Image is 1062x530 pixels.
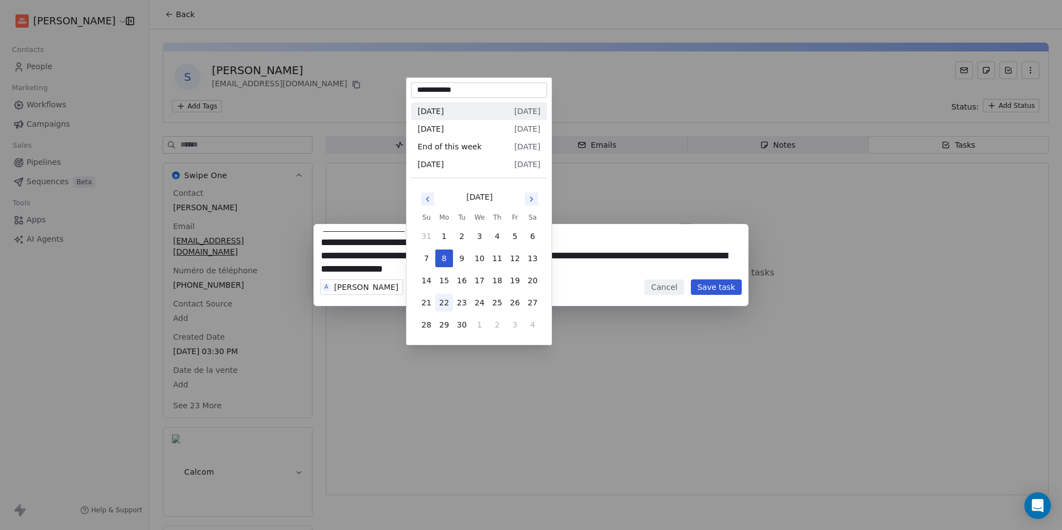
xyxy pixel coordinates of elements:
button: 31 [418,227,435,245]
button: 25 [488,294,506,311]
button: Go to previous month [420,191,435,207]
th: Thursday [488,212,506,223]
button: 1 [471,316,488,334]
span: [DATE] [418,159,444,170]
button: 2 [488,316,506,334]
button: 7 [418,250,435,267]
span: [DATE] [514,159,540,170]
button: 17 [471,272,488,289]
button: 14 [418,272,435,289]
button: 24 [471,294,488,311]
button: 19 [506,272,524,289]
div: [DATE] [466,191,492,203]
button: 3 [471,227,488,245]
span: [DATE] [418,106,444,117]
button: 8 [435,250,453,267]
button: 29 [435,316,453,334]
th: Wednesday [471,212,488,223]
button: 11 [488,250,506,267]
button: 22 [435,294,453,311]
button: 21 [418,294,435,311]
button: 3 [506,316,524,334]
th: Monday [435,212,453,223]
span: [DATE] [514,141,540,152]
button: 4 [524,316,542,334]
button: 28 [418,316,435,334]
button: 2 [453,227,471,245]
button: 6 [524,227,542,245]
button: Go to next month [524,191,539,207]
span: [DATE] [514,123,540,134]
button: 15 [435,272,453,289]
button: 16 [453,272,471,289]
button: 9 [453,250,471,267]
button: 26 [506,294,524,311]
button: 18 [488,272,506,289]
button: 1 [435,227,453,245]
button: 12 [506,250,524,267]
th: Tuesday [453,212,471,223]
button: 23 [453,294,471,311]
button: 20 [524,272,542,289]
button: 4 [488,227,506,245]
span: [DATE] [514,106,540,117]
button: 30 [453,316,471,334]
span: [DATE] [418,123,444,134]
th: Friday [506,212,524,223]
button: 27 [524,294,542,311]
button: 13 [524,250,542,267]
button: 5 [506,227,524,245]
th: Sunday [418,212,435,223]
th: Saturday [524,212,542,223]
button: 10 [471,250,488,267]
span: End of this week [418,141,482,152]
